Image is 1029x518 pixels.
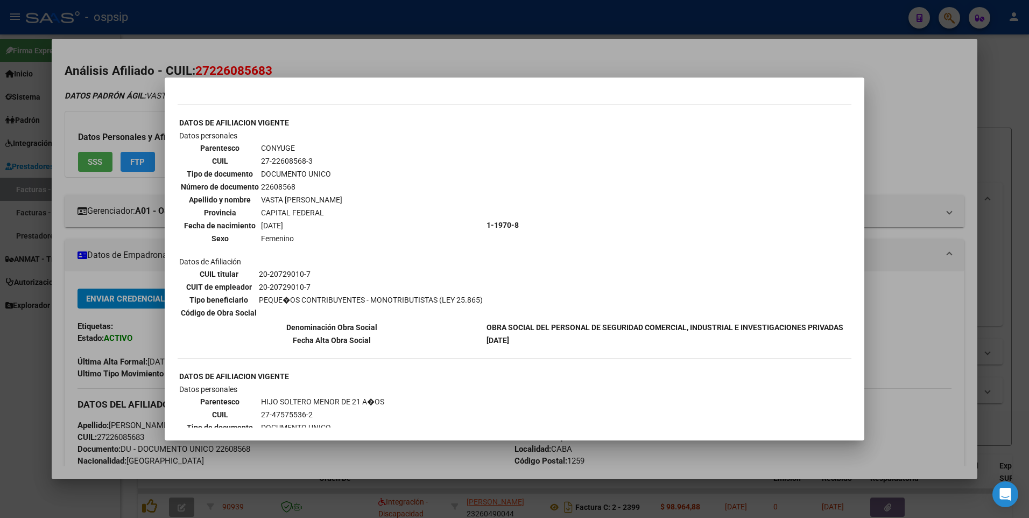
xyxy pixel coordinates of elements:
b: DATOS DE AFILIACION VIGENTE [179,372,289,381]
td: 20-20729010-7 [258,268,483,280]
th: Tipo de documento [180,422,259,433]
th: Parentesco [180,142,259,154]
th: Apellido y nombre [180,194,259,206]
th: Denominación Obra Social [179,321,485,333]
th: Número de documento [180,181,259,193]
td: DOCUMENTO UNICO [260,422,385,433]
td: CAPITAL FEDERAL [260,207,343,219]
th: Fecha Alta Obra Social [179,334,485,346]
th: Tipo beneficiario [180,294,257,306]
b: [DATE] [487,336,509,345]
b: 1-1970-8 [487,221,519,229]
td: 27-47575536-2 [260,409,385,421]
th: CUIT de empleador [180,281,257,293]
td: PEQUE�OS CONTRIBUYENTES - MONOTRIBUTISTAS (LEY 25.865) [258,294,483,306]
td: 22608568 [260,181,343,193]
td: DOCUMENTO UNICO [260,168,343,180]
td: 27-22608568-3 [260,155,343,167]
th: CUIL [180,409,259,421]
td: VASTA [PERSON_NAME] [260,194,343,206]
th: CUIL [180,155,259,167]
th: Parentesco [180,396,259,408]
td: [DATE] [260,220,343,232]
th: Tipo de documento [180,168,259,180]
td: HIJO SOLTERO MENOR DE 21 A�OS [260,396,385,408]
b: DATOS DE AFILIACION VIGENTE [179,118,289,127]
th: Fecha de nacimiento [180,220,259,232]
th: Sexo [180,233,259,244]
td: Femenino [260,233,343,244]
td: CONYUGE [260,142,343,154]
td: 20-20729010-7 [258,281,483,293]
th: Código de Obra Social [180,307,257,319]
th: CUIL titular [180,268,257,280]
b: OBRA SOCIAL DEL PERSONAL DE SEGURIDAD COMERCIAL, INDUSTRIAL E INVESTIGACIONES PRIVADAS [487,323,843,332]
td: Datos personales Datos de Afiliación [179,130,485,320]
th: Provincia [180,207,259,219]
div: Open Intercom Messenger [992,481,1018,507]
